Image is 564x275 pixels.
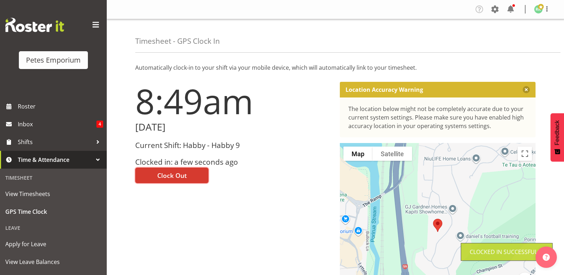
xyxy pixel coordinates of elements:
[348,105,527,130] div: The location below might not be completely accurate due to your current system settings. Please m...
[2,253,105,271] a: View Leave Balances
[2,203,105,221] a: GPS Time Clock
[26,55,81,65] div: Petes Emporium
[523,86,530,93] button: Close message
[135,63,536,72] p: Automatically clock-in to your shift via your mobile device, which will automatically link to you...
[135,141,331,149] h3: Current Shift: Habby - Habby 9
[5,18,64,32] img: Rosterit website logo
[18,101,103,112] span: Roster
[550,113,564,162] button: Feedback - Show survey
[135,37,220,45] h4: Timesheet - GPS Clock In
[543,254,550,261] img: help-xxl-2.png
[5,206,101,217] span: GPS Time Clock
[5,257,101,267] span: View Leave Balances
[18,154,93,165] span: Time & Attendance
[373,147,412,161] button: Show satellite imagery
[2,221,105,235] div: Leave
[518,147,532,161] button: Toggle fullscreen view
[135,158,331,166] h3: Clocked in: a few seconds ago
[2,170,105,185] div: Timesheet
[554,120,560,145] span: Feedback
[470,248,544,256] div: Clocked in Successfully
[2,235,105,253] a: Apply for Leave
[18,119,96,129] span: Inbox
[96,121,103,128] span: 4
[135,122,331,133] h2: [DATE]
[18,137,93,147] span: Shifts
[135,168,209,183] button: Clock Out
[534,5,543,14] img: ruth-robertson-taylor722.jpg
[5,189,101,199] span: View Timesheets
[2,185,105,203] a: View Timesheets
[157,171,187,180] span: Clock Out
[5,239,101,249] span: Apply for Leave
[346,86,423,93] p: Location Accuracy Warning
[135,82,331,120] h1: 8:49am
[343,147,373,161] button: Show street map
